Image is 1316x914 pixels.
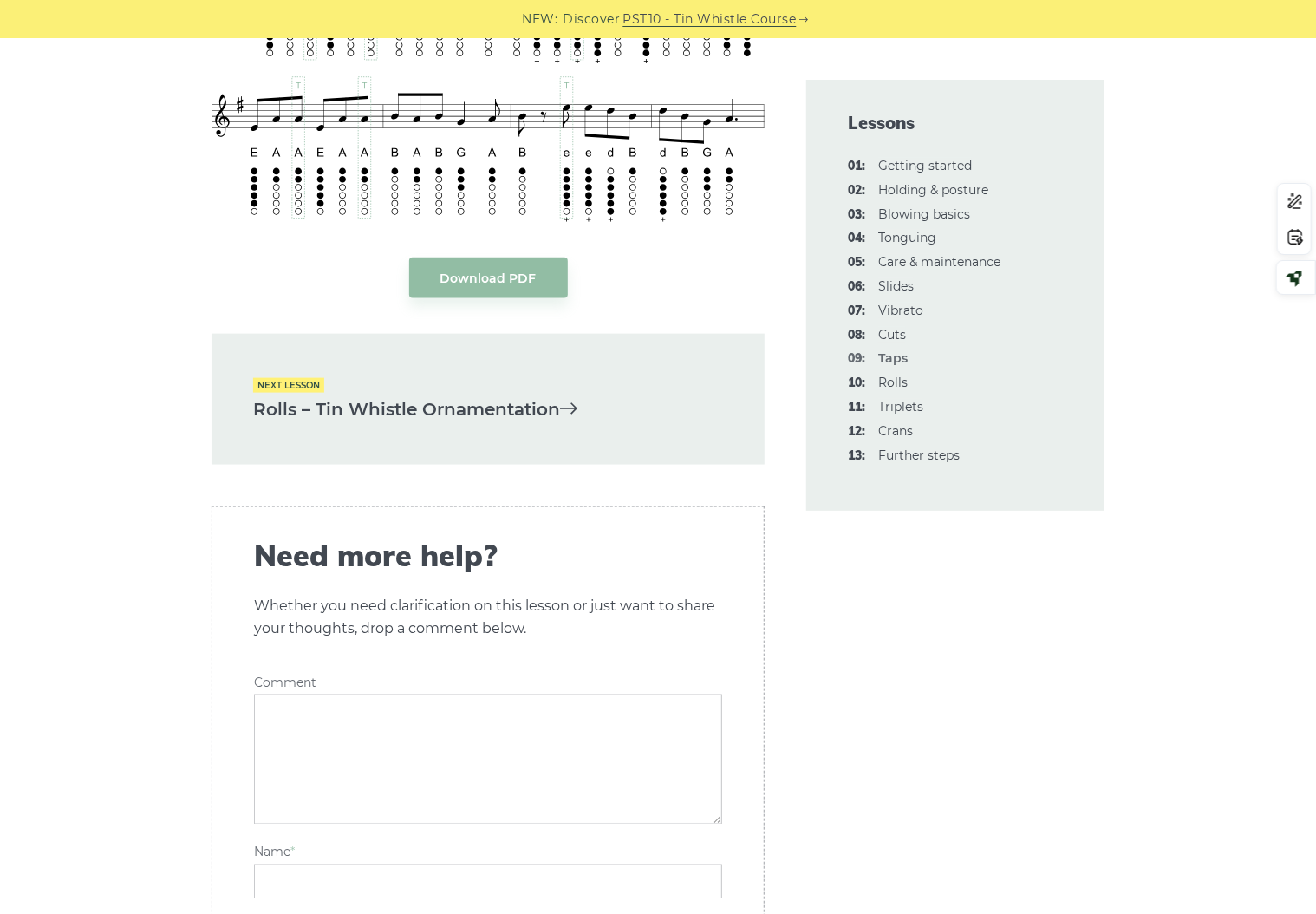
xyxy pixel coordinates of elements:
span: 09: [848,349,865,369]
label: Comment [254,676,722,690]
a: 13:Further steps [878,447,960,463]
a: 05:Care & maintenance [878,254,1000,270]
span: 08: [848,325,865,346]
p: Whether you need clarification on this lesson or just want to share your thoughts, drop a comment... [254,595,722,640]
label: Name [254,845,722,860]
span: 01: [848,156,865,177]
span: 13: [848,446,865,467]
a: 01:Getting started [878,158,972,173]
span: 07: [848,301,865,322]
a: 06:Slides [878,278,914,294]
span: 10: [848,373,865,394]
span: NEW: [523,10,558,29]
span: 02: [848,180,865,201]
a: 11:Triplets [878,399,923,415]
a: Rolls – Tin Whistle Ornamentation [253,395,723,424]
span: 12: [848,421,865,442]
a: 04:Tonguing [878,230,936,245]
a: 02:Holding & posture [878,182,988,198]
a: Download PDF [409,258,568,298]
a: 08:Cuts [878,327,906,343]
span: 11: [848,397,865,418]
span: 06: [848,277,865,297]
a: 03:Blowing basics [878,206,970,222]
span: 03: [848,205,865,225]
a: 12:Crans [878,423,913,439]
span: Need more help? [254,539,722,574]
a: 10:Rolls [878,375,908,390]
span: Next lesson [253,378,324,393]
span: 05: [848,252,865,273]
strong: Taps [878,350,908,366]
span: Discover [564,10,621,29]
a: 07:Vibrato [878,303,923,318]
a: PST10 - Tin Whistle Course [623,10,797,29]
span: Lessons [848,111,1063,135]
span: 04: [848,228,865,249]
